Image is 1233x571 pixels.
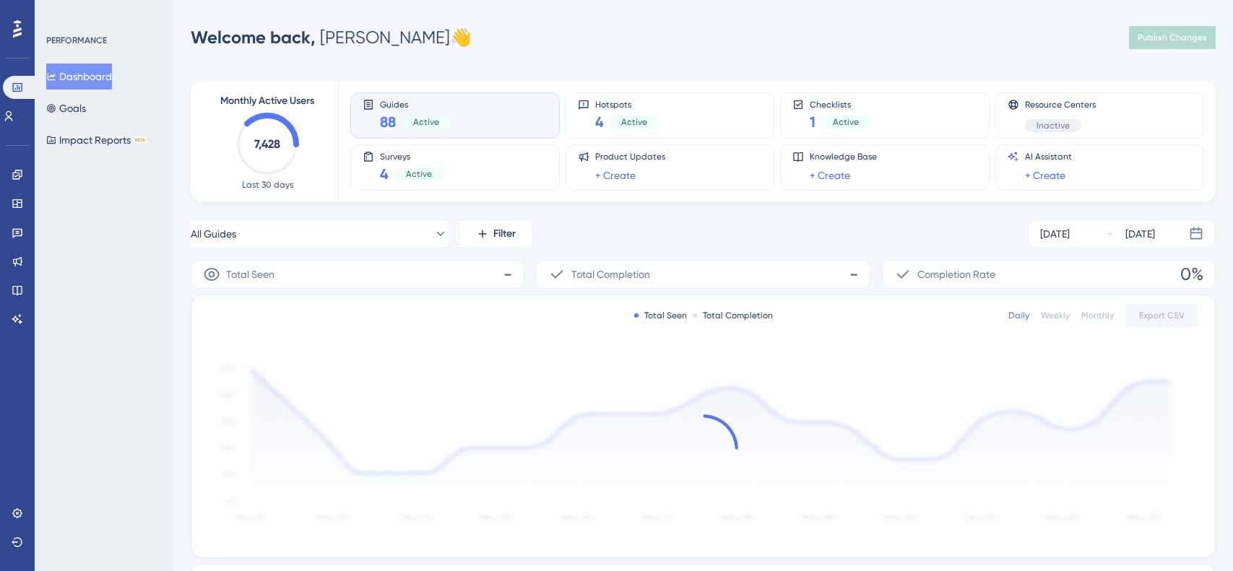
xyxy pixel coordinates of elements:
[191,26,472,49] div: [PERSON_NAME] 👋
[595,167,636,184] a: + Create
[493,225,516,243] span: Filter
[1139,310,1185,321] span: Export CSV
[1040,225,1070,243] div: [DATE]
[220,92,314,110] span: Monthly Active Users
[595,99,659,109] span: Hotspots
[1041,310,1070,321] div: Weekly
[1180,263,1203,286] span: 0%
[621,116,647,128] span: Active
[134,136,147,144] div: BETA
[1025,167,1065,184] a: + Create
[1138,32,1207,43] span: Publish Changes
[634,310,687,321] div: Total Seen
[1025,99,1096,110] span: Resource Centers
[46,127,147,153] button: Impact ReportsBETA
[226,266,274,283] span: Total Seen
[833,116,859,128] span: Active
[380,99,451,109] span: Guides
[380,164,389,184] span: 4
[254,137,280,151] text: 7,428
[595,151,665,162] span: Product Updates
[1125,225,1155,243] div: [DATE]
[595,112,604,132] span: 4
[1129,26,1216,49] button: Publish Changes
[693,310,773,321] div: Total Completion
[810,151,877,162] span: Knowledge Base
[406,168,432,180] span: Active
[46,35,107,46] div: PERFORMANCE
[503,263,512,286] span: -
[191,225,236,243] span: All Guides
[571,266,650,283] span: Total Completion
[810,167,850,184] a: + Create
[46,95,86,121] button: Goals
[1025,151,1072,162] span: AI Assistant
[849,263,858,286] span: -
[1008,310,1029,321] div: Daily
[242,179,293,191] span: Last 30 days
[380,151,444,161] span: Surveys
[46,64,112,90] button: Dashboard
[1081,310,1114,321] div: Monthly
[1125,304,1198,327] button: Export CSV
[459,219,532,248] button: Filter
[380,112,396,132] span: 88
[191,27,316,48] span: Welcome back,
[810,112,815,132] span: 1
[917,266,995,283] span: Completion Rate
[191,219,448,248] button: All Guides
[413,116,439,128] span: Active
[810,99,870,109] span: Checklists
[1037,120,1070,131] span: Inactive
